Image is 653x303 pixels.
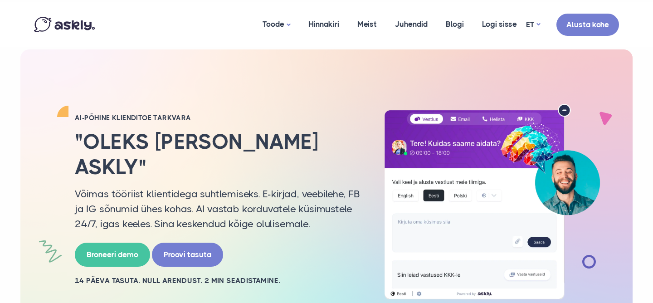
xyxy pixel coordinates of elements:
[75,276,361,286] h2: 14 PÄEVA TASUTA. NULL ARENDUST. 2 MIN SEADISTAMINE.
[152,243,223,267] a: Proovi tasuta
[75,243,150,267] a: Broneeri demo
[299,2,348,46] a: Hinnakiri
[437,2,473,46] a: Blogi
[253,2,299,47] a: Toode
[75,186,361,231] p: Võimas tööriist klientidega suhtlemiseks. E-kirjad, veebilehe, FB ja IG sõnumid ühes kohas. AI va...
[75,129,361,179] h2: "Oleks [PERSON_NAME] Askly"
[75,113,361,122] h2: AI-PÕHINE KLIENDITOE TARKVARA
[374,104,610,300] img: AI multilingual chat
[348,2,386,46] a: Meist
[556,14,619,36] a: Alusta kohe
[473,2,526,46] a: Logi sisse
[386,2,437,46] a: Juhendid
[34,17,95,32] img: Askly
[526,18,540,31] a: ET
